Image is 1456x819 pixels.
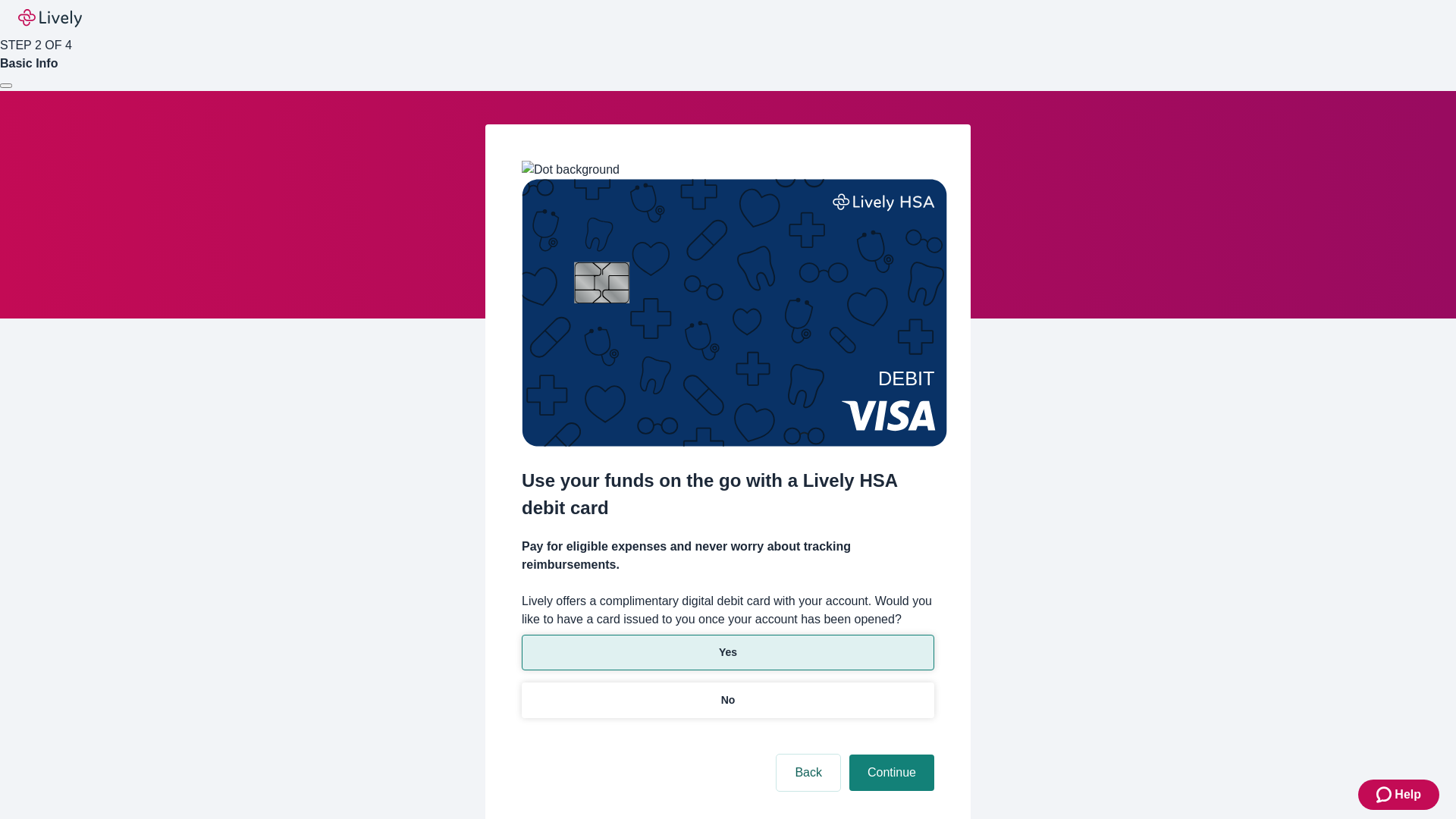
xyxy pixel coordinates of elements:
[522,538,934,574] h4: Pay for eligible expenses and never worry about tracking reimbursements.
[522,179,947,447] img: Debit card
[721,692,736,708] p: No
[522,635,934,670] button: Yes
[522,592,934,629] label: Lively offers a complimentary digital debit card with your account. Would you like to have a card...
[777,755,840,791] button: Back
[522,161,620,179] img: Dot background
[18,9,82,27] img: Lively
[1358,780,1439,810] button: Zendesk support iconHelp
[522,682,934,718] button: No
[1395,786,1421,804] span: Help
[849,755,934,791] button: Continue
[719,645,737,661] p: Yes
[1376,786,1395,804] svg: Zendesk support icon
[522,467,934,522] h2: Use your funds on the go with a Lively HSA debit card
